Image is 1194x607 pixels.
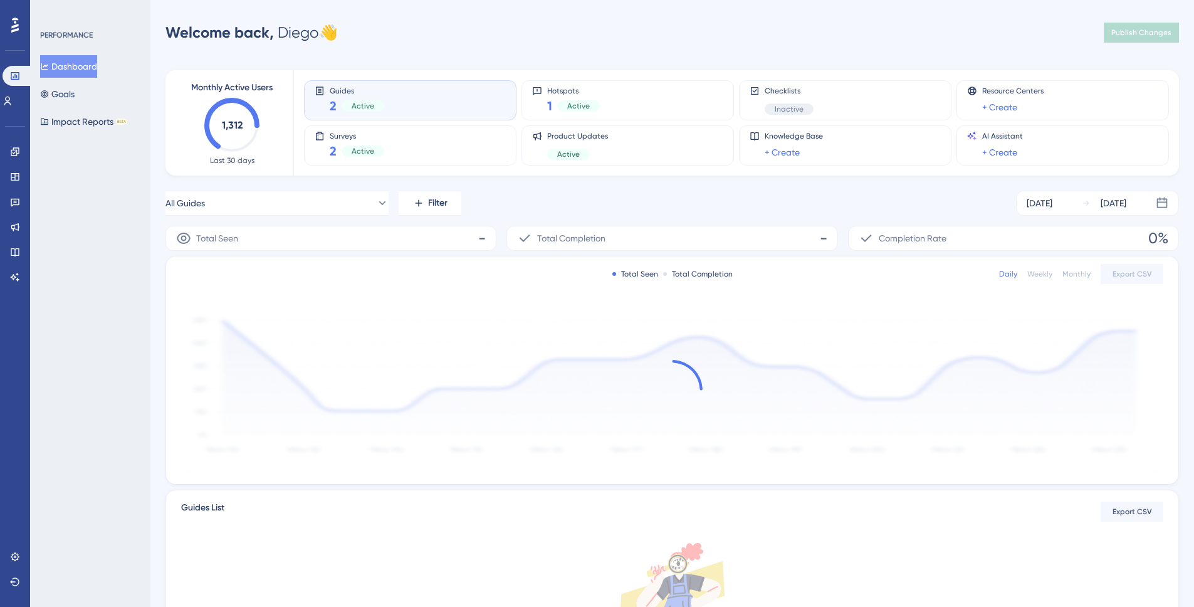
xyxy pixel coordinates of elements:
span: Active [567,101,590,111]
span: Monthly Active Users [191,80,273,95]
span: Resource Centers [982,86,1044,96]
span: Publish Changes [1111,28,1171,38]
div: Monthly [1062,269,1091,279]
span: Last 30 days [210,156,254,166]
span: Total Seen [196,231,238,246]
button: Export CSV [1101,264,1163,284]
span: - [820,228,827,248]
span: Welcome back, [165,23,274,41]
span: - [478,228,486,248]
button: Export CSV [1101,502,1163,522]
button: Dashboard [40,55,97,78]
div: PERFORMANCE [40,30,93,40]
span: Export CSV [1113,269,1152,279]
div: Total Seen [612,269,658,279]
span: Completion Rate [879,231,946,246]
div: BETA [116,119,127,125]
a: + Create [982,145,1017,160]
span: Guides List [181,500,224,523]
a: + Create [982,100,1017,115]
a: + Create [765,145,800,160]
span: Checklists [765,86,814,96]
span: Guides [330,86,384,95]
text: 1,312 [222,119,243,131]
div: [DATE] [1101,196,1126,211]
span: Active [557,149,580,159]
span: Knowledge Base [765,131,823,141]
div: Diego 👋 [165,23,338,43]
div: Daily [999,269,1017,279]
span: Product Updates [547,131,608,141]
span: Inactive [775,104,804,114]
span: Active [352,101,374,111]
button: Filter [399,191,461,216]
span: Filter [428,196,448,211]
span: 1 [547,97,552,115]
span: Total Completion [537,231,605,246]
span: 2 [330,97,337,115]
div: [DATE] [1027,196,1052,211]
button: Impact ReportsBETA [40,110,127,133]
span: Active [352,146,374,156]
div: Weekly [1027,269,1052,279]
span: Surveys [330,131,384,140]
span: 2 [330,142,337,160]
button: Goals [40,83,75,105]
span: Hotspots [547,86,600,95]
span: Export CSV [1113,507,1152,517]
button: All Guides [165,191,389,216]
button: Publish Changes [1104,23,1179,43]
span: 0% [1148,228,1168,248]
div: Total Completion [663,269,733,279]
span: All Guides [165,196,205,211]
span: AI Assistant [982,131,1023,141]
